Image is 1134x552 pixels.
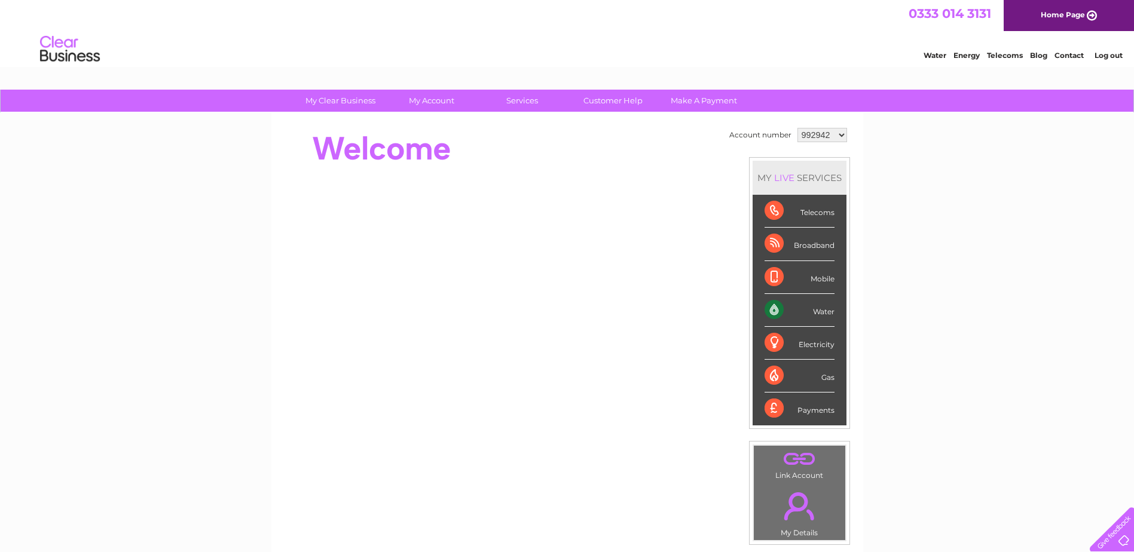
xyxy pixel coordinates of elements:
[765,261,835,294] div: Mobile
[987,51,1023,60] a: Telecoms
[765,360,835,392] div: Gas
[753,161,846,195] div: MY SERVICES
[285,7,850,58] div: Clear Business is a trading name of Verastar Limited (registered in [GEOGRAPHIC_DATA] No. 3667643...
[473,90,571,112] a: Services
[765,228,835,260] div: Broadband
[726,125,794,145] td: Account number
[765,195,835,228] div: Telecoms
[291,90,390,112] a: My Clear Business
[757,449,842,470] a: .
[564,90,662,112] a: Customer Help
[924,51,946,60] a: Water
[753,482,846,541] td: My Details
[1095,51,1123,60] a: Log out
[765,392,835,425] div: Payments
[757,485,842,527] a: .
[39,31,100,68] img: logo.png
[953,51,980,60] a: Energy
[753,445,846,483] td: Link Account
[382,90,481,112] a: My Account
[1030,51,1047,60] a: Blog
[909,6,991,21] a: 0333 014 3131
[772,172,797,183] div: LIVE
[765,294,835,327] div: Water
[1054,51,1084,60] a: Contact
[655,90,753,112] a: Make A Payment
[765,327,835,360] div: Electricity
